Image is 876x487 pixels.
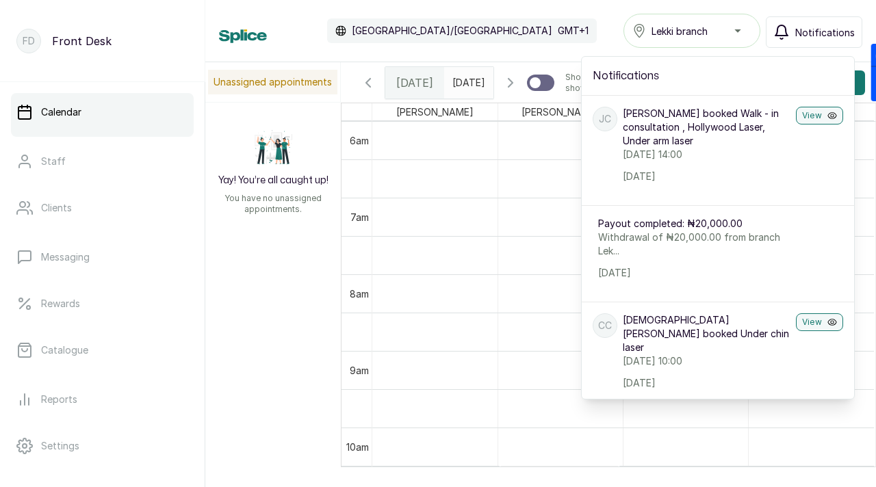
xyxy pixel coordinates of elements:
[558,24,589,38] p: GMT+1
[598,231,786,258] p: Withdrawal of ₦20,000.00 from branch Lek...
[344,440,372,454] div: 10am
[796,313,843,331] button: View
[41,297,80,311] p: Rewards
[41,439,79,453] p: Settings
[41,105,81,119] p: Calendar
[11,142,194,181] a: Staff
[623,313,790,354] p: [DEMOGRAPHIC_DATA][PERSON_NAME] booked Under chin laser
[593,68,843,84] h2: Notifications
[347,287,372,301] div: 8am
[623,148,790,161] p: [DATE] 14:00
[41,155,66,168] p: Staff
[41,343,88,357] p: Catalogue
[598,266,786,280] p: [DATE]
[623,14,760,48] button: Lekki branch
[347,363,372,378] div: 9am
[599,112,611,126] p: Jc
[565,72,647,94] p: Show no-show/cancelled
[623,376,790,390] p: [DATE]
[396,75,433,91] span: [DATE]
[623,107,790,148] p: [PERSON_NAME] booked Walk - in consultation , Hollywood Laser, Under arm laser
[208,70,337,94] p: Unassigned appointments
[214,193,333,215] p: You have no unassigned appointments.
[218,174,328,187] h2: Yay! You’re all caught up!
[394,103,476,120] span: [PERSON_NAME]
[348,210,372,224] div: 7am
[623,170,790,183] p: [DATE]
[11,93,194,131] a: Calendar
[796,107,843,124] button: View
[623,354,790,368] p: [DATE] 10:00
[41,393,77,406] p: Reports
[347,133,372,148] div: 6am
[52,33,112,49] p: Front Desk
[11,189,194,227] a: Clients
[11,238,194,276] a: Messaging
[519,103,602,120] span: [PERSON_NAME]
[41,201,72,215] p: Clients
[385,67,444,98] div: [DATE]
[41,250,90,264] p: Messaging
[795,25,855,40] span: Notifications
[352,24,552,38] p: [GEOGRAPHIC_DATA]/[GEOGRAPHIC_DATA]
[11,331,194,369] a: Catalogue
[11,427,194,465] a: Settings
[766,16,862,48] button: Notifications
[598,217,786,231] p: Payout completed: ₦20,000.00
[11,380,194,419] a: Reports
[598,319,612,332] p: CC
[23,34,35,48] p: FD
[11,285,194,323] a: Rewards
[652,24,708,38] span: Lekki branch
